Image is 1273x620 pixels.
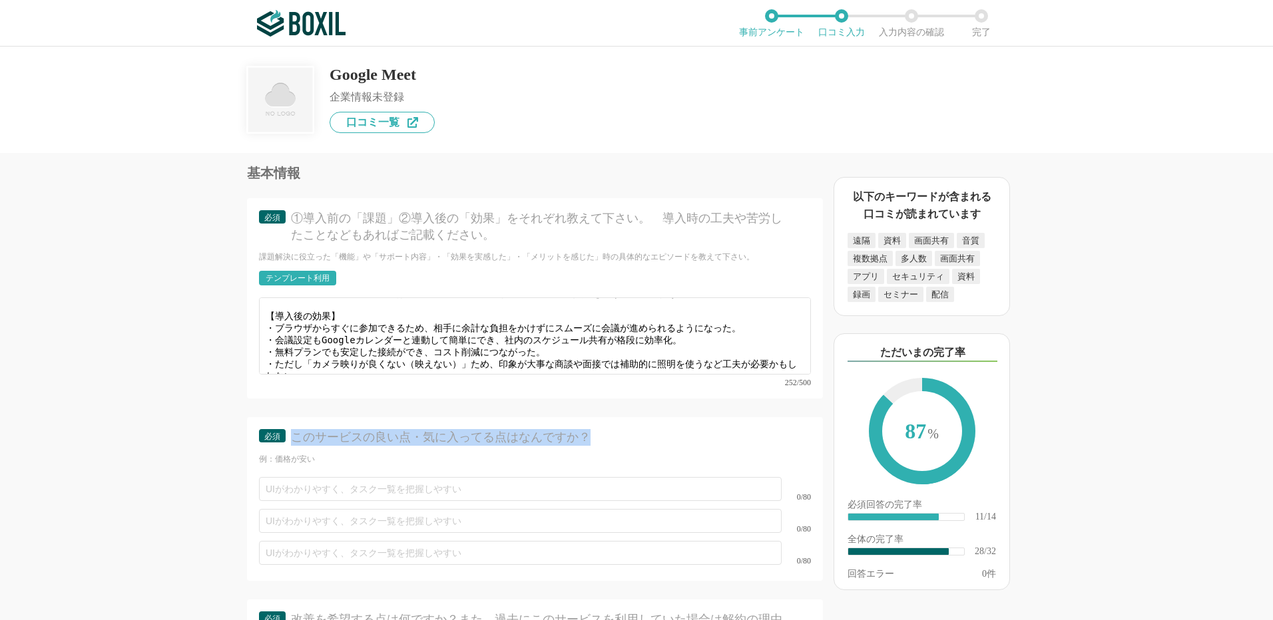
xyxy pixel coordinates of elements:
li: 事前アンケート [736,9,806,37]
input: UIがわかりやすく、タスク一覧を把握しやすい [259,509,782,533]
div: 画面共有 [935,251,980,266]
div: ​ [848,514,939,520]
div: 0/80 [782,493,811,501]
div: 0/80 [782,525,811,533]
span: 口コミ一覧 [346,117,399,128]
div: テンプレート利用 [266,274,330,282]
div: 資料 [878,233,906,248]
div: ①導入前の「課題」②導入後の「効果」をそれぞれ教えて下さい。 導入時の工夫や苦労したことなどもあればご記載ください。 [291,210,788,243]
div: 件 [982,569,996,579]
div: セミナー [878,287,923,302]
input: UIがわかりやすく、タスク一覧を把握しやすい [259,477,782,501]
div: 録画 [848,287,876,302]
div: 企業情報未登録 [330,92,435,102]
span: 87 [882,391,962,474]
div: ただいまの完了率 [848,345,997,362]
div: 28/32 [975,547,996,556]
div: 課題解決に役立った「機能」や「サポート内容」・「効果を実感した」・「メリットを感じた」時の具体的なエピソードを教えて下さい。 [259,251,811,263]
div: 11/14 [975,512,996,522]
div: アプリ [848,269,884,284]
div: ​ [848,548,949,555]
div: このサービスの良い点・気に入ってる点はなんですか？ [291,429,788,446]
div: 0/80 [782,557,811,565]
li: 口コミ入力 [806,9,876,37]
input: UIがわかりやすく、タスク一覧を把握しやすい [259,541,782,565]
div: 回答エラー [848,569,894,579]
div: 252/500 [259,379,811,387]
img: ボクシルSaaS_ロゴ [257,10,346,37]
li: 完了 [946,9,1016,37]
a: 口コミ一覧 [330,112,435,133]
div: 資料 [952,269,980,284]
span: 0 [982,569,987,579]
div: 多人数 [895,251,932,266]
div: 例：価格が安い [259,454,811,465]
li: 入力内容の確認 [876,9,946,37]
div: セキュリティ [887,269,949,284]
span: 必須 [264,213,280,222]
span: % [927,426,939,441]
div: 配信 [926,287,954,302]
div: Google Meet [330,67,435,82]
div: 画面共有 [909,233,954,248]
div: 以下のキーワードが含まれる口コミが読まれています [848,188,996,222]
div: 基本情報 [247,166,823,180]
div: 全体の完了率 [848,535,996,547]
div: 音質 [957,233,985,248]
div: 必須回答の完了率 [848,500,996,512]
div: 遠隔 [848,233,876,248]
span: 必須 [264,432,280,441]
div: 複数拠点 [848,251,893,266]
